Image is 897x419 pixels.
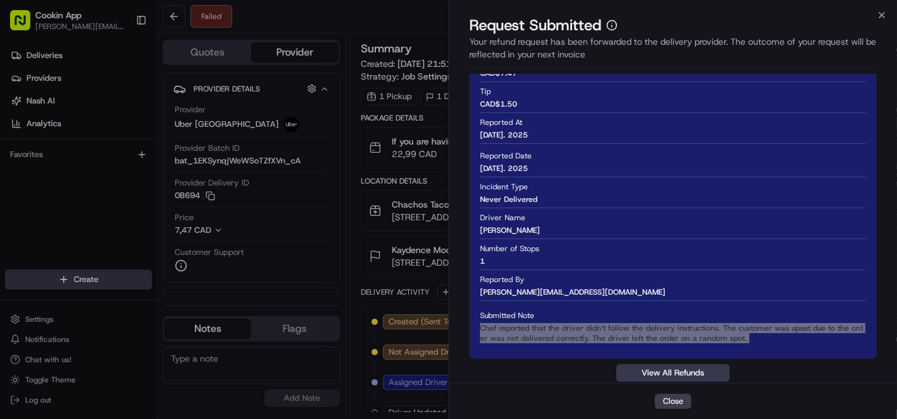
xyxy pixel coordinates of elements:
span: [DATE]. 2025 [480,130,528,140]
a: View All Refunds [616,364,730,382]
div: We're available if you need us! [43,133,160,143]
div: Start new chat [43,120,207,133]
button: Start new chat [214,124,230,139]
div: Your refund request has been forwarded to the delivery provider. The outcome of your request will... [469,35,877,69]
span: Reported By [480,274,524,285]
span: Reported Date [480,151,532,161]
p: Welcome 👋 [13,50,230,70]
p: Request Submitted [469,15,601,35]
span: Knowledge Base [25,182,97,195]
span: Pylon [126,213,153,223]
span: Never Delivered [480,194,537,204]
span: 1 [480,256,485,266]
span: Driver Name [480,213,525,223]
a: 📗Knowledge Base [8,177,102,200]
span: [PERSON_NAME][EMAIL_ADDRESS][DOMAIN_NAME] [480,287,665,297]
input: Clear [33,81,208,94]
span: Reported At [480,117,522,127]
span: Number of Stops [480,244,539,254]
div: 📗 [13,184,23,194]
span: Submitted Note [480,310,534,321]
span: [PERSON_NAME] [480,225,540,235]
div: 💻 [107,184,117,194]
a: 💻API Documentation [102,177,208,200]
a: Powered byPylon [89,213,153,223]
span: API Documentation [119,182,202,195]
span: [DATE]. 2025 [480,163,528,174]
button: Close [655,394,691,409]
img: Nash [13,12,38,37]
span: CAD$ 1.50 [480,99,517,109]
span: Incident Type [480,182,528,192]
img: 1736555255976-a54dd68f-1ca7-489b-9aae-adbdc363a1c4 [13,120,35,143]
span: Tip [480,86,491,97]
span: Chef reported that the driver didn’t follow the delivery instructions. The customer was upset due... [480,323,866,343]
